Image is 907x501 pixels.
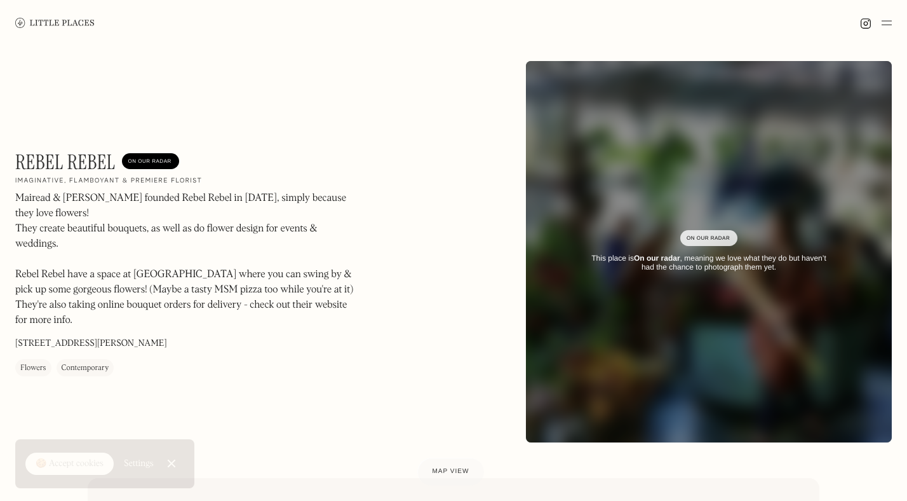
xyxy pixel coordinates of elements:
h2: Imaginative, flamboyant & premiere florist [15,177,202,186]
strong: On our radar [634,254,680,263]
div: On Our Radar [687,232,731,245]
span: Map view [433,468,469,475]
a: 🍪 Accept cookies [25,453,114,476]
p: [STREET_ADDRESS][PERSON_NAME] [15,338,167,351]
div: This place is , meaning we love what they do but haven’t had the chance to photograph them yet. [584,254,833,272]
p: Mairead & [PERSON_NAME] founded Rebel Rebel in [DATE], simply because they love flowers! They cre... [15,191,358,329]
a: Settings [124,450,154,478]
div: Close Cookie Popup [171,463,171,464]
a: Close Cookie Popup [159,451,184,476]
div: On Our Radar [128,156,173,168]
a: Map view [417,458,485,486]
div: 🍪 Accept cookies [36,458,104,470]
div: Contemporary [62,362,109,375]
div: Flowers [20,362,46,375]
h1: Rebel Rebel [15,150,116,174]
div: Settings [124,459,154,468]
